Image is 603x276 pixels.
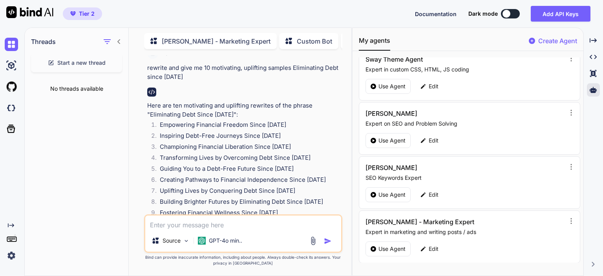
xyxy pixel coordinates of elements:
h3: [PERSON_NAME] [365,109,505,118]
li: Creating Pathways to Financial Independence Since [DATE] [153,175,341,186]
li: Uplifting Lives by Conquering Debt Since [DATE] [153,186,341,197]
div: No threads available [25,79,128,99]
img: Bind AI [6,6,53,18]
p: Use Agent [378,245,406,253]
p: Use Agent [378,82,406,90]
button: My agents [359,36,390,51]
li: Championing Financial Liberation Since [DATE] [153,143,341,154]
p: Edit [429,191,439,199]
p: Here are ten motivating and uplifting rewrites of the phrase "Eliminating Debt Since [DATE]": [147,101,341,119]
p: Use Agent [378,137,406,144]
p: Edit [429,245,439,253]
img: settings [5,249,18,262]
p: Edit [429,82,439,90]
span: Dark mode [468,10,498,18]
li: Inspiring Debt-Free Journeys Since [DATE] [153,132,341,143]
img: darkCloudIdeIcon [5,101,18,115]
p: rewrite and give me 10 motivating, uplifting samples Eliminating Debt since [DATE] [147,64,341,81]
p: Expert in custom CSS, HTML, JS coding [365,66,565,73]
button: Add API Keys [531,6,590,22]
li: Building Brighter Futures by Eliminating Debt Since [DATE] [153,197,341,208]
img: githubLight [5,80,18,93]
p: Source [163,237,181,245]
img: GPT-4o mini [198,237,206,245]
img: attachment [309,236,318,245]
button: premiumTier 2 [63,7,102,20]
img: ai-studio [5,59,18,72]
li: Empowering Financial Freedom Since [DATE] [153,121,341,132]
li: Guiding You to a Debt-Free Future Since [DATE] [153,165,341,175]
p: GPT-4o min.. [209,237,242,245]
img: premium [70,11,76,16]
img: icon [324,237,332,245]
li: Fostering Financial Wellness Since [DATE] [153,208,341,219]
p: Expert in marketing and writing posts / ads [365,228,565,236]
h1: Threads [31,37,56,46]
p: Use Agent [378,191,406,199]
h3: [PERSON_NAME] - Marketing Expert [365,217,505,227]
h3: [PERSON_NAME] [365,163,505,172]
span: Documentation [415,11,457,17]
li: Transforming Lives by Overcoming Debt Since [DATE] [153,154,341,165]
button: Documentation [415,10,457,18]
span: Tier 2 [79,10,95,18]
h3: Sway Theme Agent [365,55,505,64]
img: Pick Models [183,238,190,244]
p: [PERSON_NAME] - Marketing Expert [162,37,270,46]
p: SEO Keywords Expert [365,174,565,182]
p: Edit [429,137,439,144]
p: Bind can provide inaccurate information, including about people. Always double-check its answers.... [144,254,342,266]
span: Start a new thread [57,59,106,67]
p: Custom Bot [297,37,332,46]
p: Expert on SEO and Problem Solving [365,120,565,128]
p: Create Agent [538,36,577,46]
img: chat [5,38,18,51]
